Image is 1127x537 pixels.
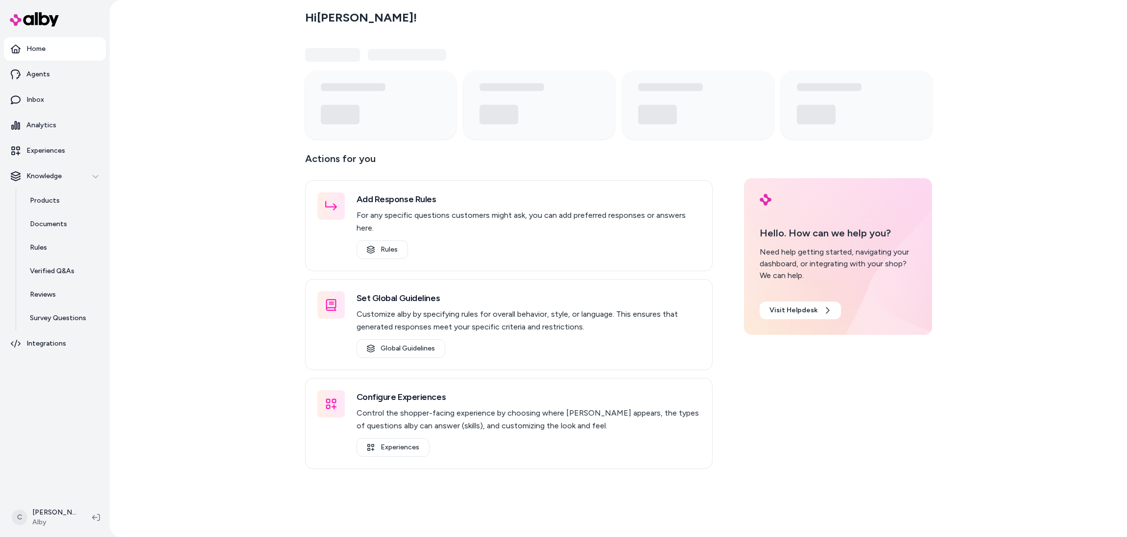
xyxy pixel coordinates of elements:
[26,120,56,130] p: Analytics
[26,171,62,181] p: Knowledge
[4,88,106,112] a: Inbox
[26,70,50,79] p: Agents
[357,240,408,259] a: Rules
[305,151,713,174] p: Actions for you
[760,194,771,206] img: alby Logo
[305,10,417,25] h2: Hi [PERSON_NAME] !
[20,212,106,236] a: Documents
[30,266,74,276] p: Verified Q&As
[760,302,841,319] a: Visit Helpdesk
[26,95,44,105] p: Inbox
[357,407,700,432] p: Control the shopper-facing experience by choosing where [PERSON_NAME] appears, the types of quest...
[12,510,27,525] span: C
[760,246,916,281] div: Need help getting started, navigating your dashboard, or integrating with your shop? We can help.
[4,164,106,188] button: Knowledge
[30,243,47,253] p: Rules
[30,219,67,229] p: Documents
[4,63,106,86] a: Agents
[760,226,916,240] p: Hello. How can we help you?
[30,313,86,323] p: Survey Questions
[32,508,76,517] p: [PERSON_NAME]
[26,44,46,54] p: Home
[4,114,106,137] a: Analytics
[32,517,76,527] span: Alby
[20,283,106,306] a: Reviews
[26,339,66,349] p: Integrations
[30,196,60,206] p: Products
[357,390,700,404] h3: Configure Experiences
[357,291,700,305] h3: Set Global Guidelines
[4,332,106,355] a: Integrations
[357,192,700,206] h3: Add Response Rules
[357,209,700,234] p: For any specific questions customers might ask, you can add preferred responses or answers here.
[26,146,65,156] p: Experiences
[4,139,106,163] a: Experiences
[357,339,445,358] a: Global Guidelines
[20,189,106,212] a: Products
[20,259,106,283] a: Verified Q&As
[6,502,84,533] button: C[PERSON_NAME]Alby
[20,306,106,330] a: Survey Questions
[357,438,430,457] a: Experiences
[357,308,700,333] p: Customize alby by specifying rules for overall behavior, style, or language. This ensures that ge...
[4,37,106,61] a: Home
[10,12,59,26] img: alby Logo
[20,236,106,259] a: Rules
[30,290,56,300] p: Reviews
